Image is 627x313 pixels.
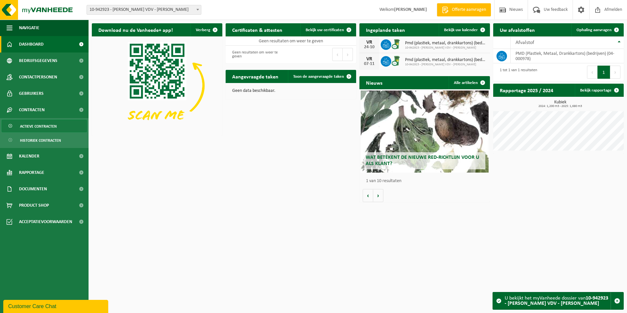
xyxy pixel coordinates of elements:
span: Pmd (plastiek, metaal, drankkartons) (bedrijven) [405,41,487,46]
span: Offerte aanvragen [450,7,488,13]
td: PMD (Plastiek, Metaal, Drankkartons) (bedrijven) (04-000978) [511,49,624,63]
span: Bedrijfsgegevens [19,52,57,69]
span: Ophaling aanvragen [576,28,612,32]
h3: Kubiek [496,100,624,108]
span: 2024: 1,200 m3 - 2025: 1,680 m3 [496,105,624,108]
span: Actieve contracten [20,120,57,133]
a: Bekijk rapportage [575,84,623,97]
button: Next [343,48,353,61]
div: VR [363,40,376,45]
span: Kalender [19,148,39,164]
div: 24-10 [363,45,376,50]
span: Acceptatievoorwaarden [19,214,72,230]
h2: Uw afvalstoffen [493,23,541,36]
a: Wat betekent de nieuwe RED-richtlijn voor u als klant? [361,91,489,173]
button: Next [610,66,620,79]
h2: Nieuws [359,76,389,89]
span: 10-942923 - ELIAS VDV - SCHEERLINCK MATTHIAS - EEKLO [87,5,201,14]
span: Verberg [196,28,210,32]
a: Bekijk uw kalender [439,23,489,36]
button: Verberg [191,23,222,36]
button: Volgende [373,189,383,202]
td: Geen resultaten om weer te geven [226,36,356,46]
button: Previous [587,66,597,79]
span: Bekijk uw kalender [444,28,478,32]
span: Dashboard [19,36,44,52]
a: Historiek contracten [2,134,87,146]
strong: 10-942923 - [PERSON_NAME] VDV - [PERSON_NAME] [505,296,608,306]
a: Bekijk uw certificaten [300,23,355,36]
a: Ophaling aanvragen [571,23,623,36]
h2: Ingeplande taken [359,23,412,36]
h2: Download nu de Vanheede+ app! [92,23,179,36]
button: Previous [332,48,343,61]
a: Offerte aanvragen [437,3,491,16]
p: Geen data beschikbaar. [232,89,350,93]
span: Toon de aangevraagde taken [293,74,344,79]
span: Contracten [19,102,45,118]
strong: [PERSON_NAME] [394,7,427,12]
p: 1 van 10 resultaten [366,179,487,183]
img: WB-0240-CU [391,38,402,50]
div: U bekijkt het myVanheede dossier van [505,292,611,309]
div: 07-11 [363,62,376,66]
div: Geen resultaten om weer te geven [229,47,288,62]
span: Historiek contracten [20,134,61,147]
span: Rapportage [19,164,44,181]
span: Product Shop [19,197,49,214]
h2: Aangevraagde taken [226,70,285,83]
span: Bekijk uw certificaten [306,28,344,32]
span: Afvalstof [516,40,534,45]
iframe: chat widget [3,299,110,313]
img: Download de VHEPlus App [92,36,222,135]
a: Actieve contracten [2,120,87,132]
span: 10-942923 - ELIAS VDV - SCHEERLINCK MATTHIAS - EEKLO [87,5,201,15]
a: Toon de aangevraagde taken [288,70,355,83]
span: Wat betekent de nieuwe RED-richtlijn voor u als klant? [366,155,479,166]
div: VR [363,56,376,62]
span: Gebruikers [19,85,44,102]
div: 1 tot 1 van 1 resultaten [496,65,537,79]
span: Navigatie [19,20,39,36]
button: Vorige [363,189,373,202]
button: 1 [597,66,610,79]
span: Documenten [19,181,47,197]
span: Pmd (plastiek, metaal, drankkartons) (bedrijven) [405,57,487,63]
img: WB-0240-CU [391,55,402,66]
span: 10-942923 - [PERSON_NAME] VDV - [PERSON_NAME] [405,46,487,50]
h2: Certificaten & attesten [226,23,289,36]
a: Alle artikelen [449,76,489,89]
span: Contactpersonen [19,69,57,85]
h2: Rapportage 2025 / 2024 [493,84,560,96]
span: 10-942923 - [PERSON_NAME] VDV - [PERSON_NAME] [405,63,487,67]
